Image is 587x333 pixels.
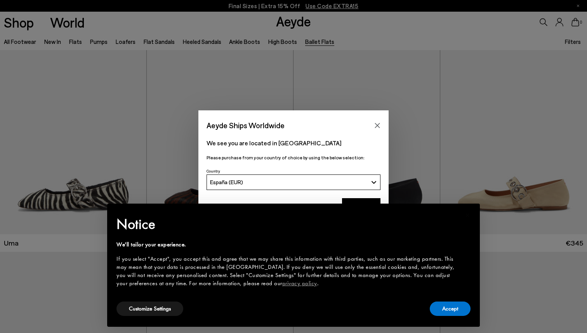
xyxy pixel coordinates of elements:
[207,119,285,132] span: Aeyde Ships Worldwide
[430,302,471,316] button: Accept
[465,209,470,221] span: ×
[458,206,477,225] button: Close this notice
[116,214,458,234] h2: Notice
[282,279,317,287] a: privacy policy
[116,302,183,316] button: Customize Settings
[116,241,458,249] div: We'll tailor your experience.
[210,179,243,185] span: España (EUR)
[116,255,458,288] div: If you select "Accept", you accept this and agree that we may share this information with third p...
[207,169,220,173] span: Country
[372,120,383,131] button: Close
[207,154,380,161] p: Please purchase from your country of choice by using the below selection:
[207,138,380,148] p: We see you are located in [GEOGRAPHIC_DATA]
